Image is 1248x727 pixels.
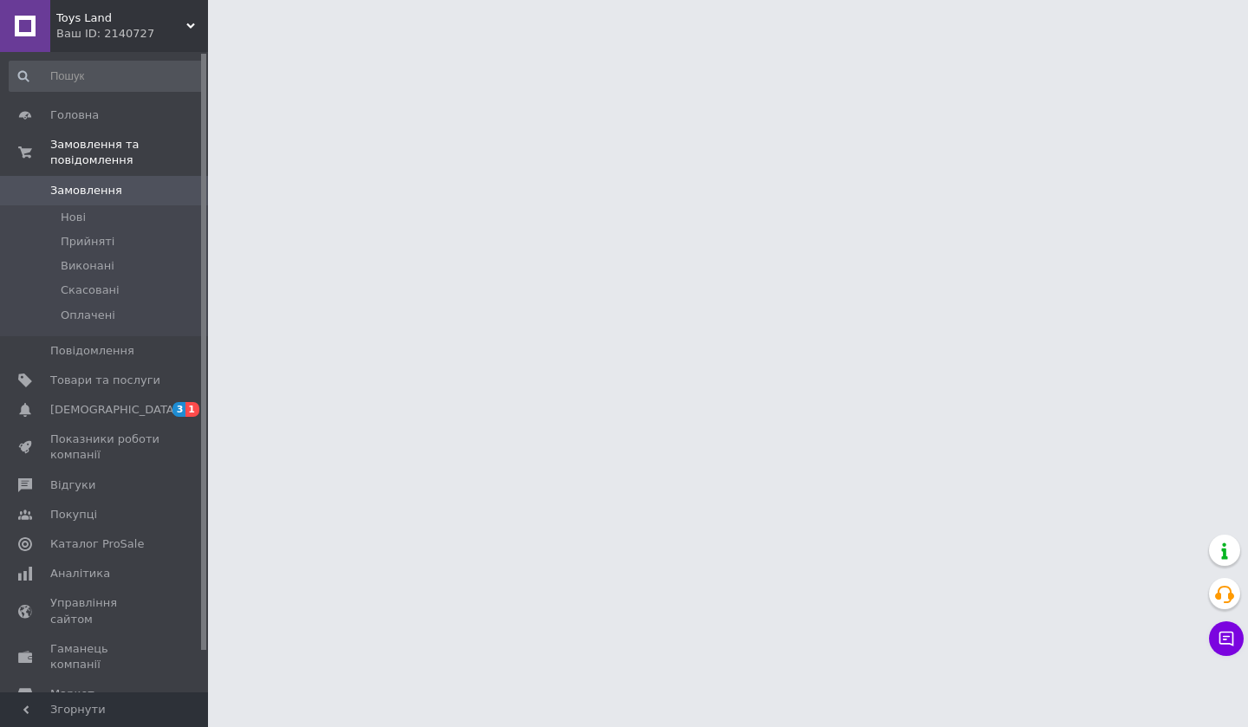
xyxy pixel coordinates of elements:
[1209,621,1244,656] button: Чат з покупцем
[61,234,114,250] span: Прийняті
[61,210,86,225] span: Нові
[50,641,160,672] span: Гаманець компанії
[50,183,122,198] span: Замовлення
[50,432,160,463] span: Показники роботи компанії
[50,107,99,123] span: Головна
[50,566,110,581] span: Аналітика
[50,137,208,168] span: Замовлення та повідомлення
[50,686,94,702] span: Маркет
[185,402,199,417] span: 1
[172,402,186,417] span: 3
[9,61,205,92] input: Пошук
[50,402,179,418] span: [DEMOGRAPHIC_DATA]
[61,282,120,298] span: Скасовані
[50,373,160,388] span: Товари та послуги
[61,258,114,274] span: Виконані
[50,477,95,493] span: Відгуки
[50,507,97,523] span: Покупці
[56,26,208,42] div: Ваш ID: 2140727
[61,308,115,323] span: Оплачені
[50,343,134,359] span: Повідомлення
[50,595,160,626] span: Управління сайтом
[56,10,186,26] span: Toys Land
[50,536,144,552] span: Каталог ProSale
